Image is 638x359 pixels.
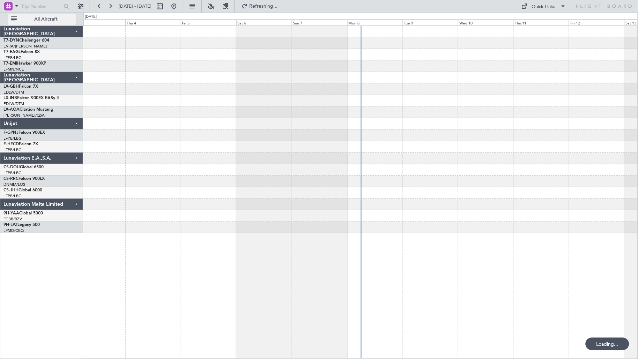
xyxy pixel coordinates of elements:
div: Fri 12 [569,19,624,25]
span: 9H-YAA [3,211,19,215]
input: Trip Number [21,1,61,12]
a: LX-INBFalcon 900EX EASy II [3,96,59,100]
a: LX-GBHFalcon 7X [3,85,38,89]
a: F-GPNJFalcon 900EX [3,131,45,135]
a: 9H-LPZLegacy 500 [3,223,40,227]
a: EDLW/DTM [3,90,24,95]
button: All Aircraft [8,14,76,25]
div: Sat 6 [236,19,292,25]
span: LX-AOA [3,108,20,112]
div: Mon 8 [347,19,403,25]
span: F-GPNJ [3,131,18,135]
span: Refreshing... [249,4,278,9]
div: [DATE] [85,14,97,20]
a: 9H-YAAGlobal 5000 [3,211,43,215]
a: LFPB/LBG [3,193,22,199]
div: Wed 3 [70,19,125,25]
button: Refreshing... [238,1,280,12]
span: LX-INB [3,96,17,100]
span: F-HECD [3,142,19,146]
div: Tue 9 [402,19,458,25]
span: T7-EAGL [3,50,21,54]
a: EDLW/DTM [3,101,24,107]
a: LFPB/LBG [3,147,22,153]
a: LFPB/LBG [3,136,22,141]
div: Thu 11 [513,19,569,25]
a: T7-EMIHawker 900XP [3,61,46,66]
span: LX-GBH [3,85,19,89]
span: 9H-LPZ [3,223,17,227]
a: EVRA/[PERSON_NAME] [3,44,47,49]
span: All Aircraft [18,17,74,22]
div: Fri 5 [181,19,236,25]
span: T7-DYN [3,38,19,43]
a: LFPB/LBG [3,55,22,60]
span: T7-EMI [3,61,17,66]
a: LX-AOACitation Mustang [3,108,53,112]
a: [PERSON_NAME]/QSA [3,113,45,118]
a: LFPB/LBG [3,170,22,176]
div: Loading... [586,338,629,350]
a: T7-EAGLFalcon 8X [3,50,40,54]
a: DNMM/LOS [3,182,25,187]
div: Wed 10 [458,19,513,25]
span: CS-DOU [3,165,20,169]
a: FCBB/BZV [3,217,22,222]
a: T7-DYNChallenger 604 [3,38,49,43]
span: CS-JHH [3,188,18,192]
button: Quick Links [518,1,570,12]
div: Sun 7 [292,19,347,25]
div: Thu 4 [125,19,181,25]
a: CS-DOUGlobal 6500 [3,165,44,169]
a: CS-RRCFalcon 900LX [3,177,45,181]
a: LFMN/NCE [3,67,24,72]
span: [DATE] - [DATE] [119,3,151,9]
a: CS-JHHGlobal 6000 [3,188,42,192]
span: CS-RRC [3,177,18,181]
a: F-HECDFalcon 7X [3,142,38,146]
a: LFMD/CEQ [3,228,24,233]
div: Quick Links [532,3,556,10]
